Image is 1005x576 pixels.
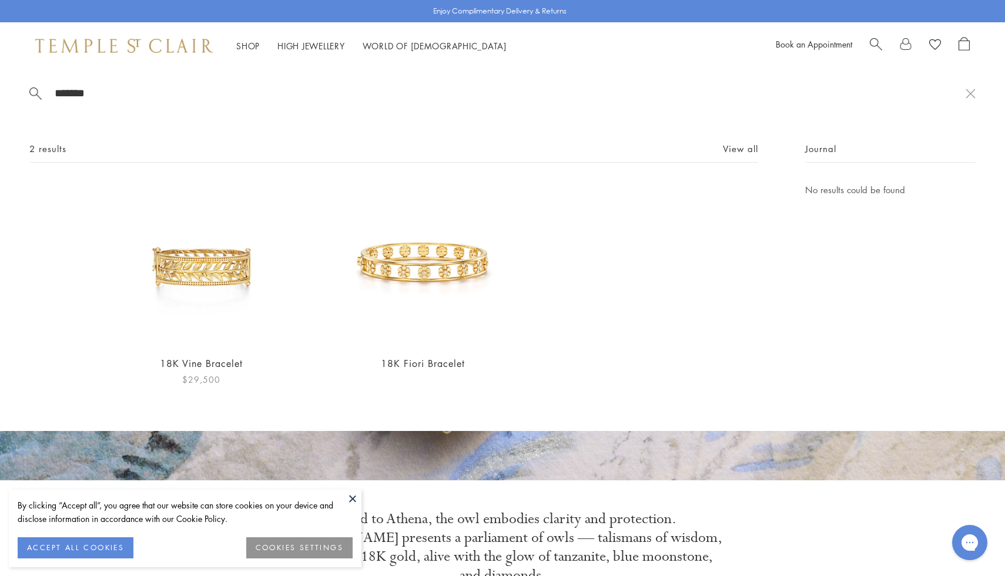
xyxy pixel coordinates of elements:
a: View all [723,142,758,155]
a: Search [870,37,882,55]
a: World of [DEMOGRAPHIC_DATA]World of [DEMOGRAPHIC_DATA] [363,40,507,52]
a: Open Shopping Bag [959,37,970,55]
a: 18K Fiori Bracelet [381,357,465,370]
p: Enjoy Complimentary Delivery & Returns [433,5,567,17]
iframe: Gorgias live chat messenger [946,521,993,564]
span: $29,500 [182,373,220,386]
a: High JewelleryHigh Jewellery [277,40,345,52]
p: No results could be found [805,183,976,197]
span: 2 results [29,142,66,156]
button: ACCEPT ALL COOKIES [18,537,133,558]
img: 18K Fiori Bracelet [341,183,504,345]
a: ShopShop [236,40,260,52]
span: Journal [805,142,836,156]
a: View Wishlist [929,37,941,55]
a: 18K Vine Bracelet [160,357,243,370]
img: 18K Vine Bracelet [120,183,283,345]
img: Temple St. Clair [35,39,213,53]
a: Book an Appointment [776,38,852,50]
button: COOKIES SETTINGS [246,537,353,558]
nav: Main navigation [236,39,507,53]
div: By clicking “Accept all”, you agree that our website can store cookies on your device and disclos... [18,498,353,526]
